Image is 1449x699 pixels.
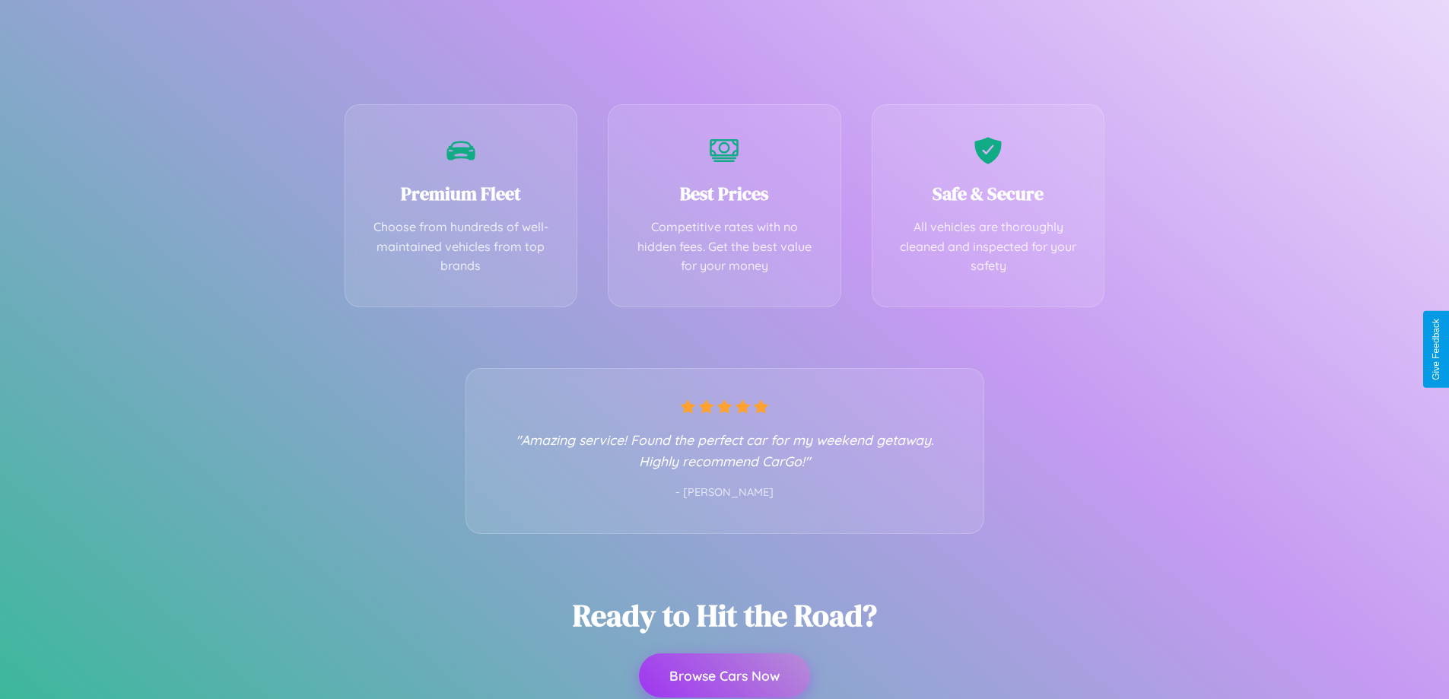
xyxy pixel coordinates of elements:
p: Choose from hundreds of well-maintained vehicles from top brands [368,218,554,276]
h2: Ready to Hit the Road? [573,595,877,636]
div: Give Feedback [1431,319,1441,380]
p: Competitive rates with no hidden fees. Get the best value for your money [631,218,818,276]
h3: Premium Fleet [368,181,554,206]
h3: Safe & Secure [895,181,1082,206]
p: - [PERSON_NAME] [497,483,953,503]
h3: Best Prices [631,181,818,206]
p: All vehicles are thoroughly cleaned and inspected for your safety [895,218,1082,276]
p: "Amazing service! Found the perfect car for my weekend getaway. Highly recommend CarGo!" [497,429,953,472]
button: Browse Cars Now [639,653,810,697]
